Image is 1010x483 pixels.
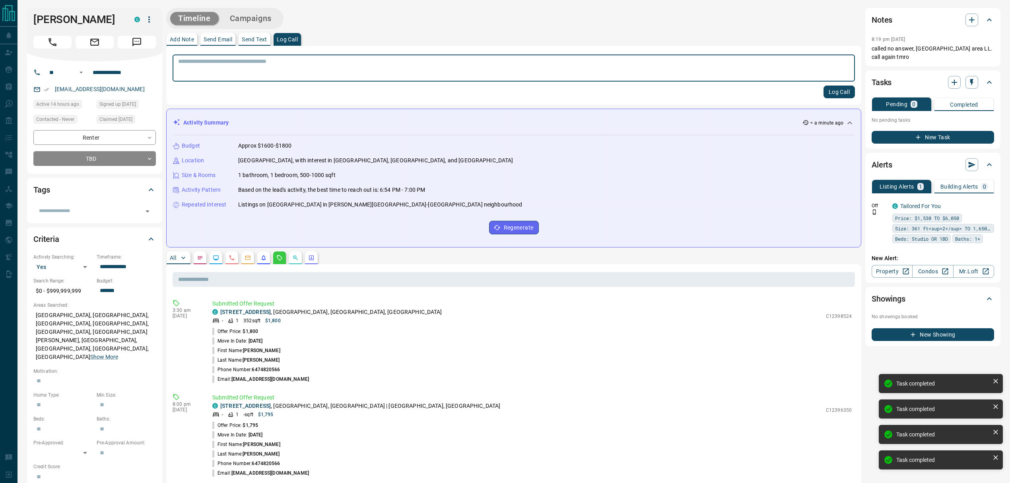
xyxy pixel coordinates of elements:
p: Email: [212,469,309,477]
span: Signed up [DATE] [99,100,136,108]
button: Log Call [824,86,855,98]
button: Open [142,206,153,217]
span: 6474820566 [252,461,280,466]
p: Listings on [GEOGRAPHIC_DATA] in [PERSON_NAME][GEOGRAPHIC_DATA]-[GEOGRAPHIC_DATA] neighbourhood [238,201,522,209]
span: Price: $1,530 TO $6,050 [895,214,959,222]
p: Move In Date: [212,337,262,345]
span: 6474820566 [252,367,280,372]
p: $1,795 [258,411,274,418]
p: Listing Alerts [880,184,914,189]
svg: Push Notification Only [872,209,877,215]
span: Beds: Studio OR 1BD [895,235,948,243]
p: 3:30 am [173,308,200,313]
p: Submitted Offer Request [212,300,852,308]
div: Mon Sep 15 2025 [33,100,93,111]
p: New Alert: [872,254,994,263]
p: , [GEOGRAPHIC_DATA], [GEOGRAPHIC_DATA], [GEOGRAPHIC_DATA] [220,308,442,316]
div: Tue Feb 11 2025 [97,100,156,111]
p: Areas Searched: [33,302,156,309]
p: Add Note [170,37,194,42]
div: Task completed [896,457,989,463]
p: Search Range: [33,277,93,284]
p: < a minute ago [810,119,843,127]
span: Contacted - Never [36,115,74,123]
p: Home Type: [33,391,93,399]
button: Open [76,68,86,77]
p: Last Name: [212,450,280,458]
p: No pending tasks [872,114,994,126]
p: Based on the lead's activity, the best time to reach out is: 6:54 PM - 7:00 PM [238,186,425,194]
span: Baths: 1+ [955,235,980,243]
p: Offer Price: [212,328,258,335]
p: Activity Summary [183,119,229,127]
p: Submitted Offer Request [212,393,852,402]
p: - sqft [243,411,253,418]
p: 8:00 pm [173,401,200,407]
p: 1 [919,184,922,189]
button: New Showing [872,328,994,341]
div: condos.ca [892,203,898,209]
span: [EMAIL_ADDRESS][DOMAIN_NAME] [231,470,309,476]
h1: [PERSON_NAME] [33,13,122,26]
div: Yes [33,261,93,273]
p: called no answer, [GEOGRAPHIC_DATA] area LL. call again tmro [872,45,994,61]
h2: Notes [872,14,892,26]
span: [EMAIL_ADDRESS][DOMAIN_NAME] [231,376,309,382]
p: 1 bathroom, 1 bedroom, 500-1000 sqft [238,171,336,179]
p: Building Alerts [940,184,978,189]
div: Renter [33,130,156,145]
p: Log Call [277,37,298,42]
button: New Task [872,131,994,144]
p: Size & Rooms [182,171,216,179]
h2: Tags [33,183,50,196]
p: Phone Number: [212,366,280,373]
p: 8:19 pm [DATE] [872,37,905,42]
p: Phone Number: [212,460,280,467]
p: Location [182,156,204,165]
p: , [GEOGRAPHIC_DATA], [GEOGRAPHIC_DATA] | [GEOGRAPHIC_DATA], [GEOGRAPHIC_DATA] [220,402,500,410]
p: 0 [983,184,986,189]
p: Activity Pattern [182,186,221,194]
svg: Emails [245,255,251,261]
p: Budget [182,142,200,150]
p: Approx $1600-$1800 [238,142,291,150]
h2: Showings [872,292,905,305]
p: C12396350 [826,407,852,414]
p: $0 - $999,999,999 [33,284,93,298]
p: C12398524 [826,313,852,320]
svg: Email Verified [44,87,49,92]
p: 1 [236,317,239,324]
svg: Agent Actions [308,255,315,261]
span: Message [118,36,156,49]
div: condos.ca [134,17,140,22]
div: Tags [33,180,156,199]
p: Beds: [33,415,93,423]
p: Pre-Approval Amount: [97,439,156,446]
div: condos.ca [212,309,218,315]
div: Criteria [33,230,156,249]
svg: Opportunities [292,255,299,261]
button: Timeline [170,12,219,25]
div: condos.ca [212,403,218,409]
p: Off [872,202,888,209]
span: [DATE] [249,338,263,344]
p: [GEOGRAPHIC_DATA], with interest in [GEOGRAPHIC_DATA], [GEOGRAPHIC_DATA], and [GEOGRAPHIC_DATA] [238,156,513,165]
p: Timeframe: [97,253,156,261]
p: Budget: [97,277,156,284]
h2: Criteria [33,233,59,245]
span: [PERSON_NAME] [243,357,280,363]
div: Alerts [872,155,994,174]
p: Send Email [204,37,232,42]
p: Baths: [97,415,156,423]
p: [DATE] [173,407,200,413]
p: Send Text [242,37,267,42]
span: Email [76,36,114,49]
a: Mr.Loft [953,265,994,278]
p: Pre-Approved: [33,439,93,446]
p: 0 [912,101,915,107]
h2: Alerts [872,158,892,171]
p: Repeated Interest [182,201,226,209]
h2: Tasks [872,76,892,89]
div: Notes [872,10,994,29]
div: Showings [872,289,994,308]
